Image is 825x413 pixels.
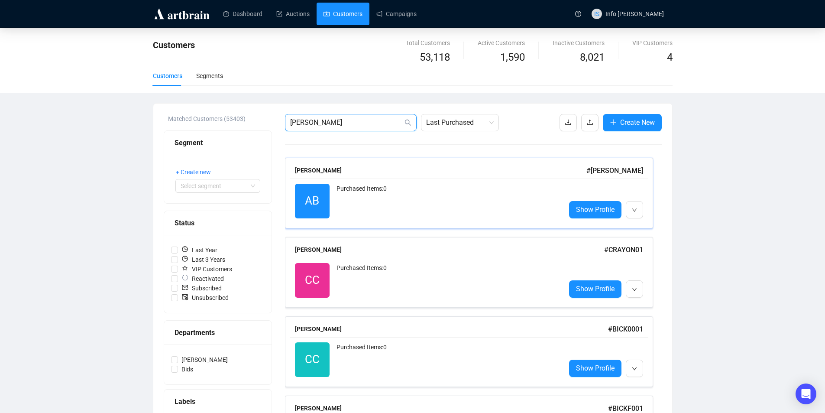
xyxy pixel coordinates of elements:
div: Total Customers [406,38,450,48]
span: down [632,208,637,213]
div: [PERSON_NAME] [295,403,608,413]
div: Customers [153,71,182,81]
span: [PERSON_NAME] [178,355,231,364]
span: CC [305,271,320,289]
button: + Create new [175,165,218,179]
div: Matched Customers (53403) [168,114,272,124]
a: [PERSON_NAME]#[PERSON_NAME]ABPurchased Items:0Show Profile [285,158,662,228]
span: Show Profile [576,283,615,294]
div: [PERSON_NAME] [295,324,608,334]
div: Segments [196,71,223,81]
div: Purchased Items: 0 [336,342,559,377]
span: Unsubscribed [178,293,232,302]
span: search [404,119,411,126]
div: Status [175,218,261,228]
span: Last Purchased [426,114,494,131]
span: + Create new [176,167,211,177]
a: Show Profile [569,360,621,377]
img: logo [153,7,211,21]
a: [PERSON_NAME]#CRAYON01CCPurchased Items:0Show Profile [285,237,662,308]
span: down [632,366,637,371]
input: Search Customer... [290,117,403,128]
span: question-circle [575,11,581,17]
div: [PERSON_NAME] [295,166,586,175]
span: download [565,119,572,126]
span: 1,590 [500,49,525,66]
span: plus [610,119,617,126]
div: VIP Customers [632,38,673,48]
div: Inactive Customers [553,38,605,48]
span: IS [594,9,599,19]
span: Subscribed [178,283,225,293]
button: Create New [603,114,662,131]
a: Show Profile [569,280,621,298]
span: # BICKF001 [608,404,643,413]
span: VIP Customers [178,264,236,274]
span: CC [305,351,320,368]
div: Purchased Items: 0 [336,263,559,298]
span: 53,118 [420,49,450,66]
span: AB [305,192,319,210]
span: down [632,287,637,292]
div: Labels [175,396,261,407]
span: Customers [153,40,195,50]
span: upload [586,119,593,126]
div: Departments [175,327,261,338]
span: Reactivated [178,274,227,283]
div: Active Customers [478,38,525,48]
span: Show Profile [576,204,615,215]
a: Auctions [276,3,310,25]
span: # CRAYON01 [604,246,643,254]
div: Purchased Items: 0 [336,184,559,218]
a: Dashboard [223,3,262,25]
span: Last 3 Years [178,255,229,264]
span: Bids [178,364,197,374]
a: Campaigns [376,3,417,25]
span: # BICK0001 [608,325,643,333]
div: Segment [175,137,261,148]
a: Customers [324,3,362,25]
a: Show Profile [569,201,621,218]
span: Info [PERSON_NAME] [605,10,664,17]
span: 8,021 [580,49,605,66]
div: [PERSON_NAME] [295,245,604,254]
span: # [PERSON_NAME] [586,166,643,175]
span: Create New [620,117,655,128]
span: Show Profile [576,363,615,374]
a: [PERSON_NAME]#BICK0001CCPurchased Items:0Show Profile [285,316,662,387]
span: Last Year [178,245,221,255]
span: 4 [667,51,673,63]
div: Open Intercom Messenger [796,384,816,404]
